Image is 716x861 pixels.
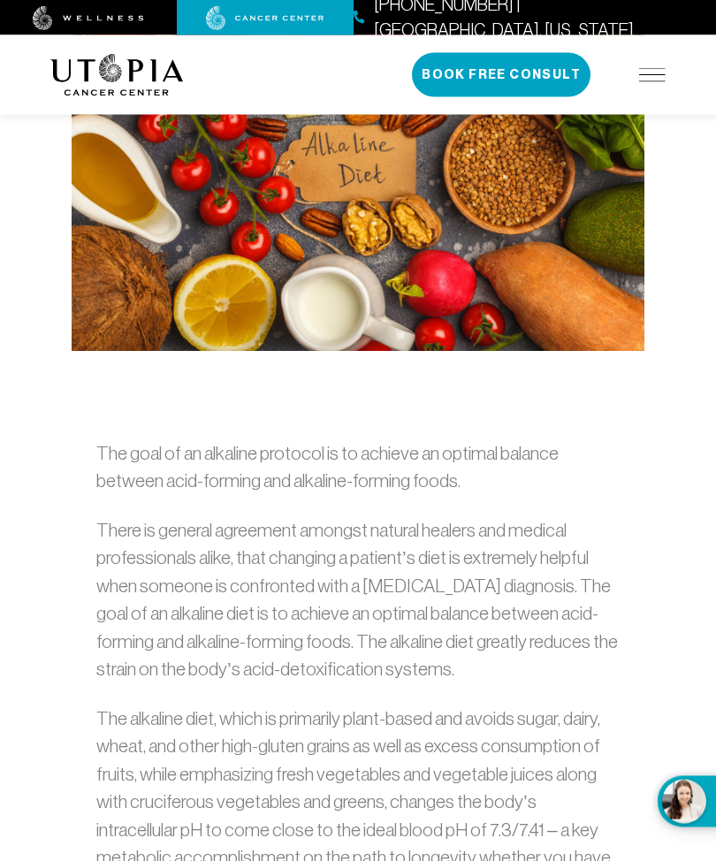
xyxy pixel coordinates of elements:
p: There is general agreement amongst natural healers and medical professionals alike, that changing... [96,517,620,684]
img: icon-hamburger [639,68,666,82]
img: cancer center [206,6,324,31]
img: wellness [33,6,144,31]
p: The goal of an alkaline protocol is to achieve an optimal balance between acid-forming and alkali... [96,440,620,496]
img: logo [50,54,184,96]
button: Book Free Consult [412,53,590,97]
